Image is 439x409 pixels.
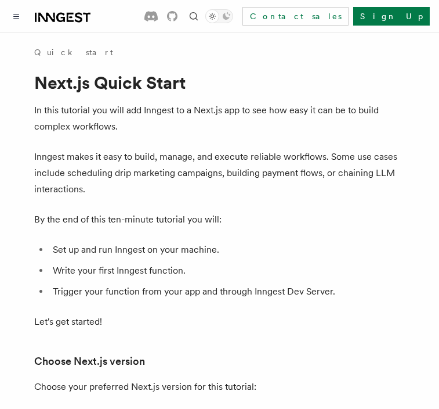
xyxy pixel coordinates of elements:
[242,7,349,26] a: Contact sales
[49,242,405,258] li: Set up and run Inngest on your machine.
[34,211,405,228] p: By the end of this ten-minute tutorial you will:
[34,314,405,330] p: Let's get started!
[34,102,405,135] p: In this tutorial you will add Inngest to a Next.js app to see how easy it can be to build complex...
[34,379,405,395] p: Choose your preferred Next.js version for this tutorial:
[49,284,405,300] li: Trigger your function from your app and through Inngest Dev Server.
[187,9,201,23] button: Find something...
[205,9,233,23] button: Toggle dark mode
[34,149,405,198] p: Inngest makes it easy to build, manage, and execute reliable workflows. Some use cases include sc...
[353,7,430,26] a: Sign Up
[34,72,405,93] h1: Next.js Quick Start
[9,9,23,23] button: Toggle navigation
[34,353,145,369] a: Choose Next.js version
[49,263,405,279] li: Write your first Inngest function.
[34,46,113,58] a: Quick start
